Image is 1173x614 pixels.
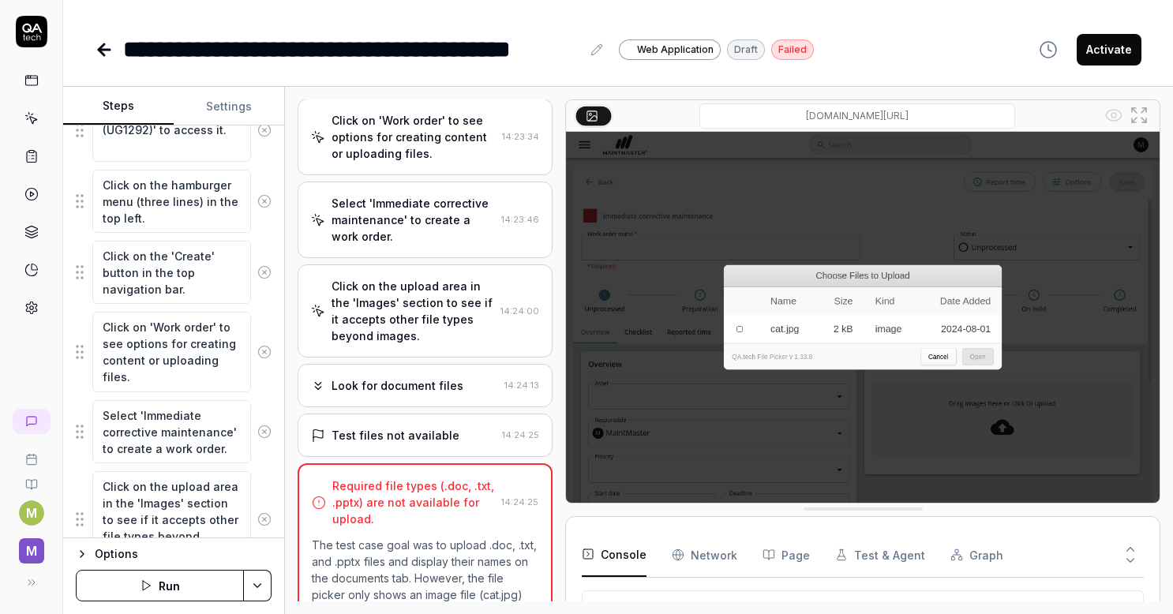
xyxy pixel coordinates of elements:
[637,43,714,57] span: Web Application
[76,545,272,563] button: Options
[19,538,44,563] span: M
[582,533,646,577] button: Console
[76,169,272,234] div: Suggestions
[95,545,272,563] div: Options
[251,256,277,288] button: Remove step
[251,416,277,447] button: Remove step
[251,336,277,368] button: Remove step
[501,496,538,507] time: 14:24:25
[1029,34,1067,66] button: View version history
[76,311,272,392] div: Suggestions
[1077,34,1141,66] button: Activate
[763,533,810,577] button: Page
[6,526,56,567] button: M
[502,429,539,440] time: 14:24:25
[950,533,1003,577] button: Graph
[332,427,459,444] div: Test files not available
[835,533,925,577] button: Test & Agent
[6,466,56,491] a: Documentation
[1126,103,1152,128] button: Open in full screen
[76,240,272,305] div: Suggestions
[332,112,496,162] div: Click on 'Work order' to see options for creating content or uploading files.
[251,114,277,146] button: Remove step
[500,305,539,316] time: 14:24:00
[332,278,494,344] div: Click on the upload area in the 'Images' section to see if it accepts other file types beyond ima...
[502,131,539,142] time: 14:23:34
[19,500,44,526] button: M
[566,132,1160,503] img: Screenshot
[76,470,272,568] div: Suggestions
[1101,103,1126,128] button: Show all interative elements
[619,39,721,60] a: Web Application
[76,570,244,601] button: Run
[63,88,174,125] button: Steps
[251,504,277,535] button: Remove step
[672,533,737,577] button: Network
[332,195,495,245] div: Select 'Immediate corrective maintenance' to create a work order.
[251,185,277,217] button: Remove step
[771,39,814,60] div: Failed
[504,380,539,391] time: 14:24:13
[501,214,539,225] time: 14:23:46
[13,409,51,434] a: New conversation
[76,399,272,464] div: Suggestions
[6,440,56,466] a: Book a call with us
[332,377,463,394] div: Look for document files
[727,39,765,60] div: Draft
[76,97,272,162] div: Suggestions
[174,88,284,125] button: Settings
[332,477,495,527] div: Required file types (.doc, .txt, .pptx) are not available for upload.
